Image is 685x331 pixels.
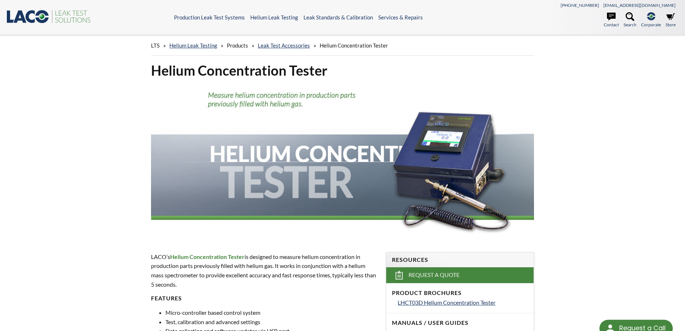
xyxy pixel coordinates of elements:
strong: Helium Concentration Tester [170,253,245,260]
a: [EMAIL_ADDRESS][DOMAIN_NAME] [603,3,676,8]
li: Micro-controller based control system [165,308,378,317]
div: » » » » [151,35,534,56]
span: Request a Quote [408,271,460,279]
h4: Manuals / User Guides [392,319,528,327]
a: Contact [604,12,619,28]
a: Search [624,12,636,28]
li: Test, calibration and advanced settings [165,317,378,327]
h1: Helium Concentration Tester [151,62,534,79]
a: Leak Standards & Calibration [303,14,373,21]
span: Helium Concentration Tester [320,42,388,49]
span: LTS [151,42,160,49]
h4: Resources [392,256,528,264]
img: Header for helium concentration tester [151,85,534,238]
a: Helium Leak Testing [169,42,217,49]
a: Helium Leak Testing [250,14,298,21]
span: LHCT03D Helium Concentration Tester [398,299,496,306]
a: Production Leak Test Systems [174,14,245,21]
span: Products [227,42,248,49]
a: LHCT03D Helium Concentration Tester [398,298,528,307]
a: [PHONE_NUMBER] [561,3,599,8]
p: LACO’s is designed to measure helium concentration in production parts previously filled with hel... [151,252,378,289]
span: Corporate [641,21,661,28]
a: Services & Repairs [378,14,423,21]
a: Request a Quote [386,267,534,283]
a: Store [666,12,676,28]
strong: Features [151,295,182,301]
h4: Product Brochures [392,289,528,297]
a: Leak Test Accessories [258,42,310,49]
